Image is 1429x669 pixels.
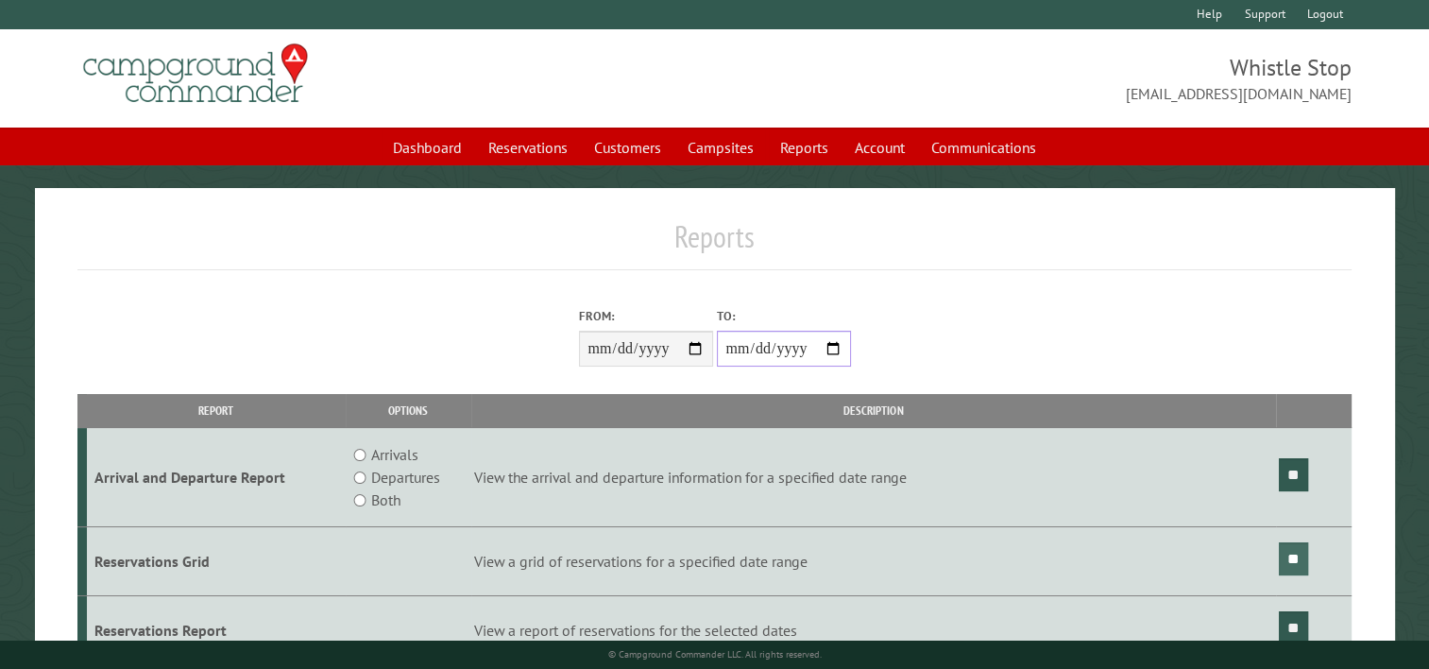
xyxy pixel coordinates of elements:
label: Both [371,489,400,511]
th: Report [87,394,346,427]
label: Arrivals [371,443,418,466]
a: Communications [920,129,1047,165]
th: Description [471,394,1276,427]
small: © Campground Commander LLC. All rights reserved. [608,648,822,660]
a: Account [843,129,916,165]
th: Options [346,394,471,427]
a: Customers [583,129,672,165]
td: View a report of reservations for the selected dates [471,595,1276,664]
img: Campground Commander [77,37,314,111]
td: View the arrival and departure information for a specified date range [471,428,1276,527]
td: Reservations Report [87,595,346,664]
span: Whistle Stop [EMAIL_ADDRESS][DOMAIN_NAME] [715,52,1352,105]
td: Arrival and Departure Report [87,428,346,527]
label: From: [579,307,713,325]
a: Reports [769,129,840,165]
label: To: [717,307,851,325]
label: Departures [371,466,440,489]
h1: Reports [77,218,1352,270]
td: View a grid of reservations for a specified date range [471,527,1276,596]
td: Reservations Grid [87,527,346,596]
a: Reservations [477,129,579,165]
a: Dashboard [382,129,473,165]
a: Campsites [676,129,765,165]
